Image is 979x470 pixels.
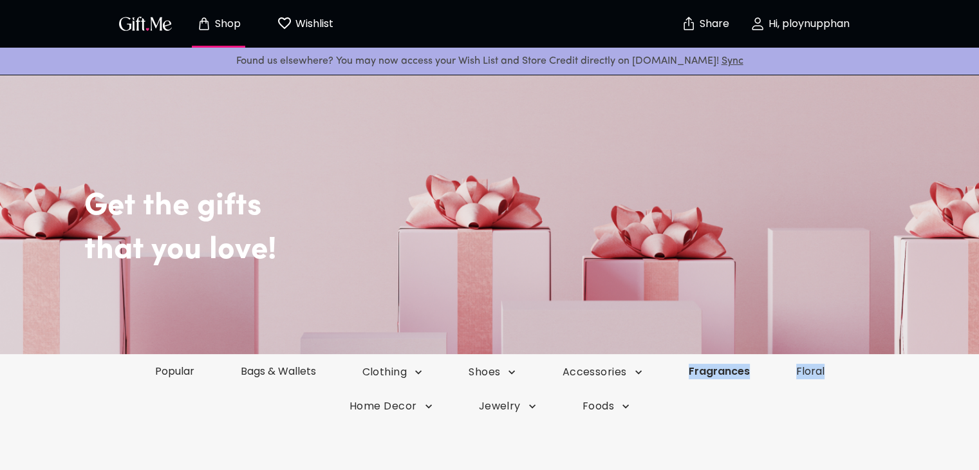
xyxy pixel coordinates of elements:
[683,1,728,46] button: Share
[681,16,696,32] img: secure
[479,399,536,413] span: Jewelry
[132,364,218,379] a: Popular
[117,14,174,33] img: GiftMe Logo
[539,365,665,379] button: Accessories
[270,3,340,44] button: Wishlist page
[765,19,850,30] p: Hi, ploynupphan
[773,364,848,379] a: Floral
[583,399,629,413] span: Foods
[559,399,653,413] button: Foods
[445,365,539,379] button: Shoes
[218,364,339,379] a: Bags & Wallets
[666,364,773,379] a: Fragrances
[212,19,241,30] p: Shop
[292,15,333,32] p: Wishlist
[736,3,864,44] button: Hi, ploynupphan
[350,399,433,413] span: Home Decor
[696,19,729,30] p: Share
[84,232,953,269] h2: that you love!
[326,399,456,413] button: Home Decor
[469,365,516,379] span: Shoes
[722,56,743,66] a: Sync
[183,3,254,44] button: Store page
[10,53,969,70] p: Found us elsewhere? You may now access your Wish List and Store Credit directly on [DOMAIN_NAME]!
[362,365,423,379] span: Clothing
[339,365,446,379] button: Clothing
[115,16,176,32] button: GiftMe Logo
[84,149,953,225] h2: Get the gifts
[562,365,642,379] span: Accessories
[456,399,559,413] button: Jewelry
